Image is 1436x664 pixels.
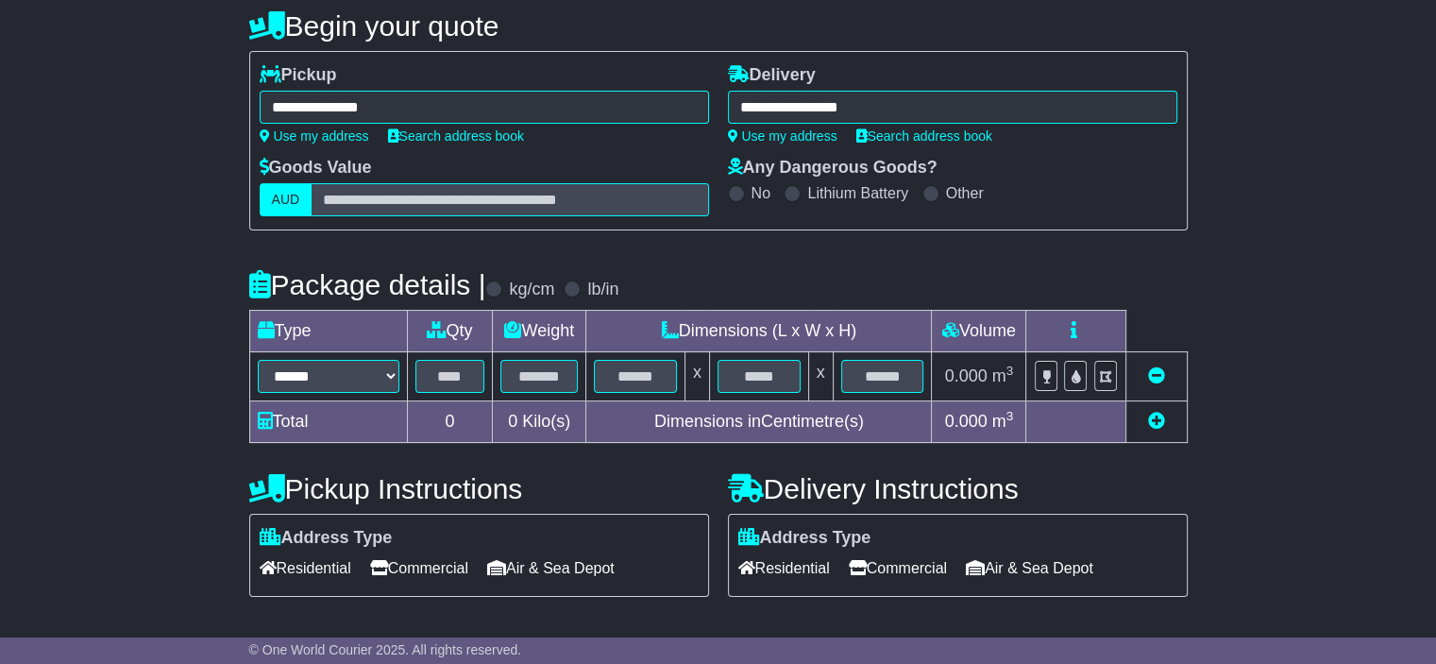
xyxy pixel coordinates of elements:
[260,553,351,583] span: Residential
[508,412,517,431] span: 0
[493,311,586,352] td: Weight
[932,311,1026,352] td: Volume
[1006,409,1014,423] sup: 3
[260,183,313,216] label: AUD
[684,352,709,401] td: x
[849,553,947,583] span: Commercial
[728,65,816,86] label: Delivery
[586,311,932,352] td: Dimensions (L x W x H)
[407,311,493,352] td: Qty
[249,311,407,352] td: Type
[1148,366,1165,385] a: Remove this item
[966,553,1093,583] span: Air & Sea Depot
[407,401,493,443] td: 0
[509,280,554,300] label: kg/cm
[856,128,992,144] a: Search address book
[249,473,709,504] h4: Pickup Instructions
[807,184,908,202] label: Lithium Battery
[738,528,871,549] label: Address Type
[260,528,393,549] label: Address Type
[260,128,369,144] a: Use my address
[992,366,1014,385] span: m
[728,473,1188,504] h4: Delivery Instructions
[945,366,988,385] span: 0.000
[1006,364,1014,378] sup: 3
[586,401,932,443] td: Dimensions in Centimetre(s)
[249,10,1188,42] h4: Begin your quote
[260,158,372,179] label: Goods Value
[388,128,524,144] a: Search address book
[260,65,337,86] label: Pickup
[946,184,984,202] label: Other
[370,553,468,583] span: Commercial
[487,553,615,583] span: Air & Sea Depot
[728,128,837,144] a: Use my address
[493,401,586,443] td: Kilo(s)
[728,158,938,179] label: Any Dangerous Goods?
[249,642,522,657] span: © One World Courier 2025. All rights reserved.
[1148,412,1165,431] a: Add new item
[752,184,770,202] label: No
[992,412,1014,431] span: m
[587,280,618,300] label: lb/in
[249,401,407,443] td: Total
[738,553,830,583] span: Residential
[945,412,988,431] span: 0.000
[808,352,833,401] td: x
[249,269,486,300] h4: Package details |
